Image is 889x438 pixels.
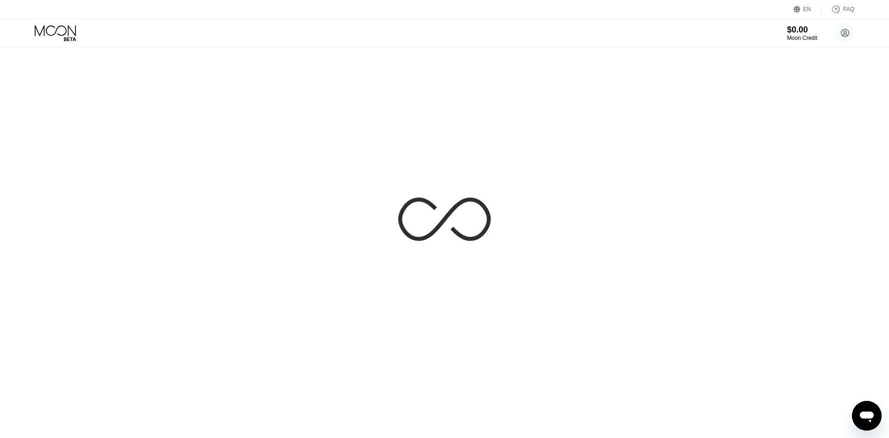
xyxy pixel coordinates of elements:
[803,6,811,13] div: EN
[794,5,822,14] div: EN
[852,401,882,431] iframe: Button to launch messaging window
[787,25,817,35] div: $0.00
[822,5,854,14] div: FAQ
[787,25,817,41] div: $0.00Moon Credit
[843,6,854,13] div: FAQ
[787,35,817,41] div: Moon Credit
